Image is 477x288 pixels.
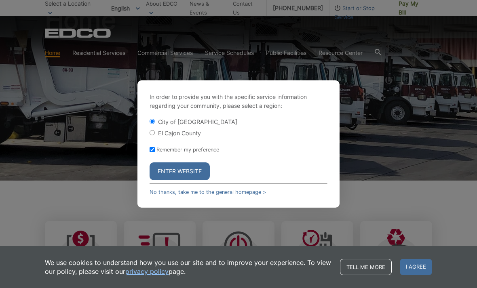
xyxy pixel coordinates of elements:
label: Remember my preference [156,147,219,153]
label: City of [GEOGRAPHIC_DATA] [158,118,237,125]
span: I agree [400,259,432,275]
a: No thanks, take me to the general homepage > [150,189,266,195]
p: In order to provide you with the specific service information regarding your community, please se... [150,92,327,110]
a: privacy policy [125,267,169,276]
button: Enter Website [150,162,210,180]
p: We use cookies to understand how you use our site and to improve your experience. To view our pol... [45,258,332,276]
a: Tell me more [340,259,392,275]
label: El Cajon County [158,130,201,137]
